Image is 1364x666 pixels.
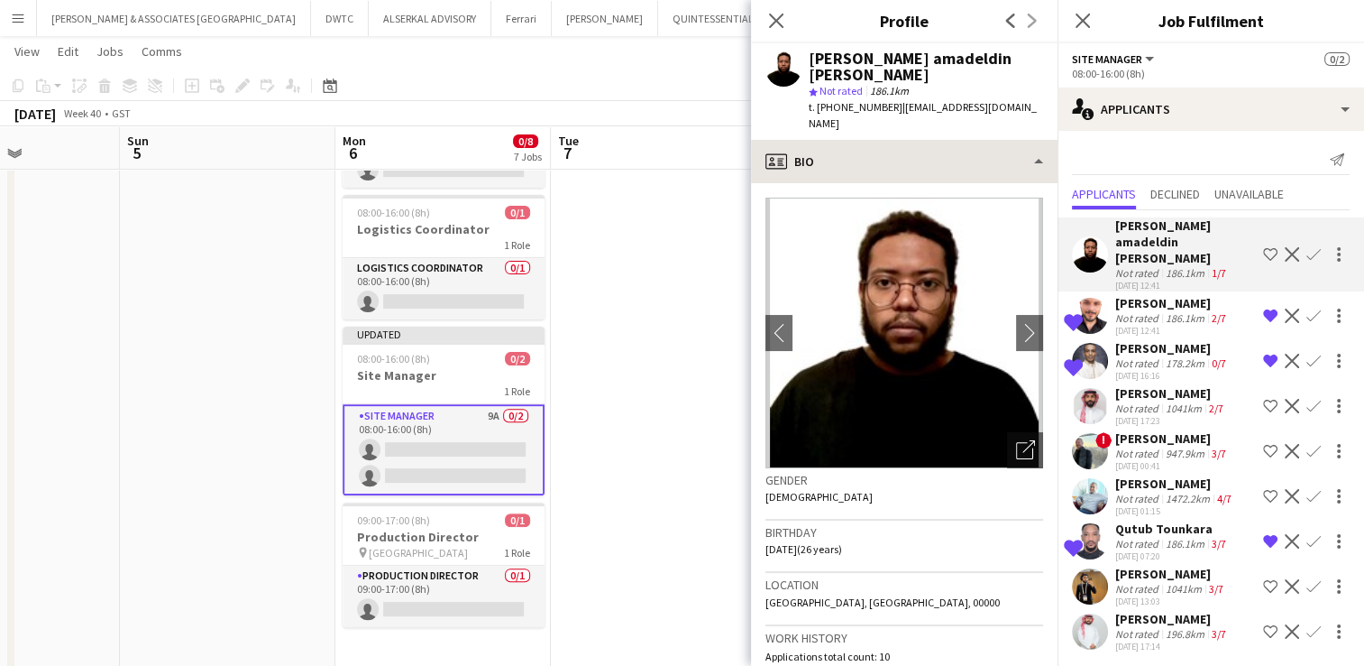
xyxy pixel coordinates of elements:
[1115,627,1162,641] div: Not rated
[1115,295,1230,311] div: [PERSON_NAME]
[1115,537,1162,550] div: Not rated
[552,1,658,36] button: [PERSON_NAME]
[343,529,545,545] h3: Production Director
[1115,596,1227,607] div: [DATE] 13:03
[866,84,912,97] span: 186.1km
[37,1,311,36] button: [PERSON_NAME] & ASSOCIATES [GEOGRAPHIC_DATA]
[343,404,545,495] app-card-role: Site Manager9A0/208:00-16:00 (8h)
[1115,430,1230,447] div: [PERSON_NAME]
[1115,280,1256,291] div: [DATE] 12:41
[1115,402,1162,415] div: Not rated
[1057,88,1364,131] div: Applicants
[1072,52,1157,66] button: Site Manager
[127,133,149,149] span: Sun
[343,566,545,627] app-card-role: Production Director0/109:00-17:00 (8h)
[491,1,552,36] button: Ferrari
[765,650,1043,663] p: Applications total count: 10
[1212,356,1226,370] app-skills-label: 0/7
[142,43,182,60] span: Comms
[1150,188,1200,200] span: Declined
[14,43,40,60] span: View
[1162,492,1213,505] div: 1472.2km
[343,327,545,495] app-job-card: Updated08:00-16:00 (8h)0/2Site Manager1 RoleSite Manager9A0/208:00-16:00 (8h)
[1115,447,1162,460] div: Not rated
[765,472,1043,488] h3: Gender
[343,195,545,319] div: 08:00-16:00 (8h)0/1Logistics Coordinator1 RoleLogistics Coordinator0/108:00-16:00 (8h)
[1072,188,1136,200] span: Applicants
[1072,67,1350,80] div: 08:00-16:00 (8h)
[505,513,530,527] span: 0/1
[1212,447,1226,460] app-skills-label: 3/7
[765,490,873,504] span: [DEMOGRAPHIC_DATA]
[343,503,545,627] app-job-card: 09:00-17:00 (8h)0/1Production Director [GEOGRAPHIC_DATA]1 RoleProduction Director0/109:00-17:00 (8h)
[558,133,579,149] span: Tue
[1115,505,1235,517] div: [DATE] 01:15
[1115,385,1227,402] div: [PERSON_NAME]
[513,134,538,148] span: 0/8
[60,106,105,120] span: Week 40
[1162,356,1208,370] div: 178.2km
[1115,217,1256,266] div: [PERSON_NAME] amadeldin [PERSON_NAME]
[1209,582,1223,596] app-skills-label: 3/7
[765,542,842,556] span: [DATE] (26 years)
[1162,537,1208,550] div: 186.1km
[505,206,530,219] span: 0/1
[1095,432,1112,449] span: !
[1214,188,1284,200] span: Unavailable
[751,140,1057,183] div: Bio
[1057,9,1364,32] h3: Job Fulfilment
[1115,550,1230,562] div: [DATE] 07:20
[819,84,863,97] span: Not rated
[809,100,902,114] span: t. [PHONE_NUMBER]
[343,221,545,237] h3: Logistics Coordinator
[343,327,545,341] div: Updated
[765,524,1043,541] h3: Birthday
[555,143,579,163] span: 7
[112,106,131,120] div: GST
[369,546,468,560] span: [GEOGRAPHIC_DATA]
[1115,582,1162,596] div: Not rated
[1115,370,1230,382] div: [DATE] 16:16
[343,367,545,384] h3: Site Manager
[1115,325,1230,337] div: [DATE] 12:41
[1115,356,1162,370] div: Not rated
[1072,52,1142,66] span: Site Manager
[7,40,47,63] a: View
[1209,402,1223,415] app-skills-label: 2/7
[765,630,1043,646] h3: Work history
[311,1,369,36] button: DWTC
[340,143,366,163] span: 6
[58,43,78,60] span: Edit
[1115,476,1235,492] div: [PERSON_NAME]
[1212,311,1226,325] app-skills-label: 2/7
[1115,460,1230,472] div: [DATE] 00:41
[765,577,1043,593] h3: Location
[1115,311,1162,325] div: Not rated
[1115,566,1227,582] div: [PERSON_NAME]
[357,513,430,527] span: 09:00-17:00 (8h)
[124,143,149,163] span: 5
[1115,611,1230,627] div: [PERSON_NAME]
[1162,311,1208,325] div: 186.1km
[765,596,1000,609] span: [GEOGRAPHIC_DATA], [GEOGRAPHIC_DATA], 00000
[504,384,530,398] span: 1 Role
[1212,627,1226,641] app-skills-label: 3/7
[50,40,86,63] a: Edit
[1115,340,1230,356] div: [PERSON_NAME]
[1212,537,1226,550] app-skills-label: 3/7
[1162,266,1208,280] div: 186.1km
[134,40,189,63] a: Comms
[369,1,491,36] button: ALSERKAL ADVISORY
[343,258,545,319] app-card-role: Logistics Coordinator0/108:00-16:00 (8h)
[504,546,530,560] span: 1 Role
[1324,52,1350,66] span: 0/2
[343,133,366,149] span: Mon
[505,352,530,365] span: 0/2
[504,238,530,252] span: 1 Role
[96,43,124,60] span: Jobs
[1212,266,1226,280] app-skills-label: 1/7
[89,40,131,63] a: Jobs
[809,51,1043,83] div: [PERSON_NAME] amadeldin [PERSON_NAME]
